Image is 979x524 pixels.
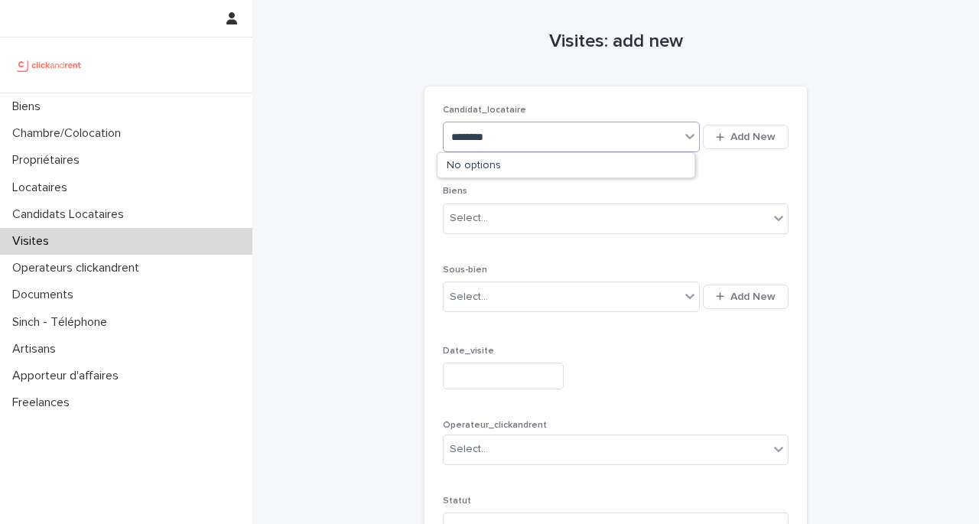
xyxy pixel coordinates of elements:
[730,132,776,142] span: Add New
[6,126,133,141] p: Chambre/Colocation
[6,315,119,330] p: Sinch - Téléphone
[6,234,61,249] p: Visites
[6,261,151,275] p: Operateurs clickandrent
[437,153,694,178] div: No options
[443,106,526,115] span: Candidat_locataire
[6,342,68,356] p: Artisans
[703,285,789,309] button: Add New
[450,210,488,226] div: Select...
[424,31,807,53] h1: Visites: add new
[6,181,80,195] p: Locataires
[6,207,136,222] p: Candidats Locataires
[6,369,131,383] p: Apporteur d'affaires
[450,441,488,457] div: Select...
[450,289,488,305] div: Select...
[6,288,86,302] p: Documents
[443,496,471,506] span: Statut
[6,99,53,114] p: Biens
[443,265,487,275] span: Sous-bien
[6,153,92,168] p: Propriétaires
[443,187,467,196] span: Biens
[703,125,789,149] button: Add New
[12,50,86,80] img: UCB0brd3T0yccxBKYDjQ
[730,291,776,302] span: Add New
[6,395,82,410] p: Freelances
[443,421,547,430] span: Operateur_clickandrent
[443,347,494,356] span: Date_visite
